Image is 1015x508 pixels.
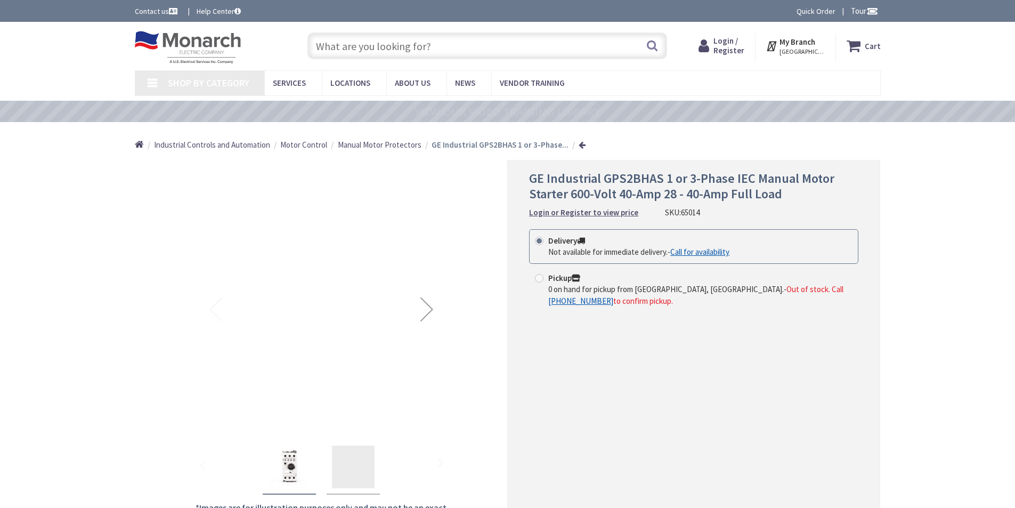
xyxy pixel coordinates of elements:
[713,36,744,55] span: Login / Register
[548,284,852,307] div: -
[197,6,241,17] a: Help Center
[681,207,700,217] span: 65014
[797,6,835,17] a: Quick Order
[280,139,327,150] a: Motor Control
[699,36,744,55] a: Login / Register
[154,140,270,150] span: Industrial Controls and Automation
[851,6,878,16] span: Tour
[280,140,327,150] span: Motor Control
[338,140,421,150] span: Manual Motor Protectors
[154,139,270,150] a: Industrial Controls and Automation
[779,47,825,56] span: [GEOGRAPHIC_DATA], [GEOGRAPHIC_DATA]
[548,246,729,257] div: -
[273,78,306,88] span: Services
[529,207,638,217] strong: Login or Register to view price
[455,78,475,88] span: News
[529,207,638,218] a: Login or Register to view price
[779,37,815,47] strong: My Branch
[847,36,881,55] a: Cart
[338,139,421,150] a: Manual Motor Protectors
[529,170,834,202] span: GE Industrial GPS2BHAS 1 or 3-Phase IEC Manual Motor Starter 600-Volt 40-Amp 28 - 40-Amp Full Load
[548,247,668,257] span: Not available for immediate delivery.
[548,295,613,307] a: [PHONE_NUMBER]
[330,78,370,88] span: Locations
[500,78,565,88] span: Vendor Training
[548,236,585,246] strong: Delivery
[405,182,448,436] div: Next
[432,140,569,150] strong: GE Industrial GPS2BHAS 1 or 3-Phase...
[766,36,825,55] div: My Branch [GEOGRAPHIC_DATA], [GEOGRAPHIC_DATA]
[135,6,180,17] a: Contact us
[135,31,241,64] img: Monarch Electric Company
[307,33,667,59] input: What are you looking for?
[327,440,380,495] div: GE Industrial GPS2BHAS 1 or 3-Phase IEC Manual Motor Starter 600-Volt 40-Amp 28 - 40-Amp Full Load
[395,78,431,88] span: About Us
[268,446,311,488] img: GE Industrial GPS2BHAS 1 or 3-Phase IEC Manual Motor Starter 600-Volt 40-Amp 28 - 40-Amp Full Load
[168,77,249,89] span: Shop By Category
[415,106,600,118] a: VIEW OUR VIDEO TRAINING LIBRARY
[548,273,580,283] strong: Pickup
[670,246,729,257] a: Call for availability
[865,36,881,55] strong: Cart
[665,207,700,218] div: SKU:
[548,284,784,294] span: 0 on hand for pickup from [GEOGRAPHIC_DATA], [GEOGRAPHIC_DATA].
[548,284,843,305] span: Out of stock. Call to confirm pickup.
[263,440,316,495] div: GE Industrial GPS2BHAS 1 or 3-Phase IEC Manual Motor Starter 600-Volt 40-Amp 28 - 40-Amp Full Load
